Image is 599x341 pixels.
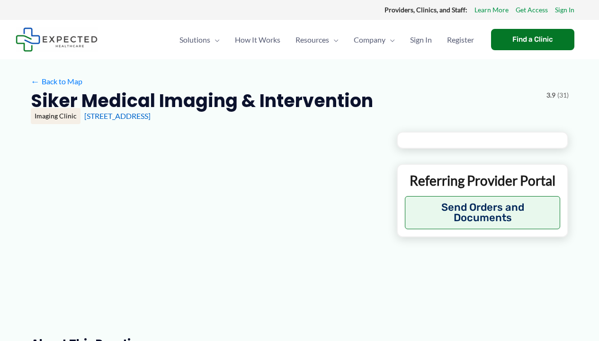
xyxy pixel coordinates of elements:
[210,23,220,56] span: Menu Toggle
[354,23,385,56] span: Company
[555,4,574,16] a: Sign In
[384,6,467,14] strong: Providers, Clinics, and Staff:
[557,89,569,101] span: (31)
[16,27,98,52] img: Expected Healthcare Logo - side, dark font, small
[546,89,555,101] span: 3.9
[295,23,329,56] span: Resources
[447,23,474,56] span: Register
[402,23,439,56] a: Sign In
[31,108,80,124] div: Imaging Clinic
[172,23,482,56] nav: Primary Site Navigation
[31,77,40,86] span: ←
[235,23,280,56] span: How It Works
[179,23,210,56] span: Solutions
[405,172,561,189] p: Referring Provider Portal
[227,23,288,56] a: How It Works
[385,23,395,56] span: Menu Toggle
[439,23,482,56] a: Register
[172,23,227,56] a: SolutionsMenu Toggle
[346,23,402,56] a: CompanyMenu Toggle
[84,111,151,120] a: [STREET_ADDRESS]
[474,4,509,16] a: Learn More
[405,196,561,229] button: Send Orders and Documents
[31,74,82,89] a: ←Back to Map
[31,89,373,112] h2: Siker Medical Imaging & Intervention
[410,23,432,56] span: Sign In
[329,23,339,56] span: Menu Toggle
[491,29,574,50] a: Find a Clinic
[288,23,346,56] a: ResourcesMenu Toggle
[516,4,548,16] a: Get Access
